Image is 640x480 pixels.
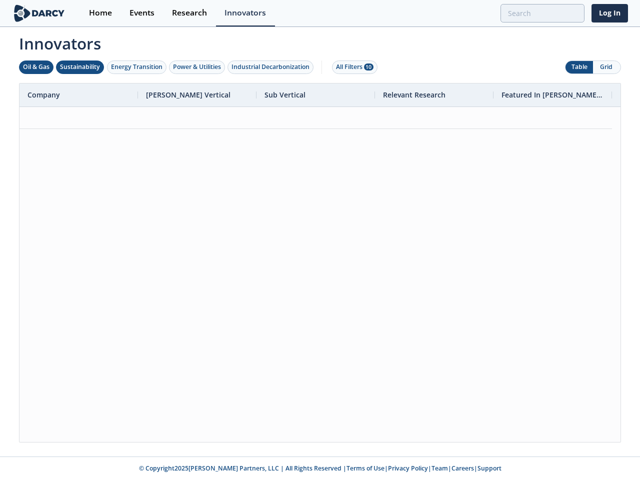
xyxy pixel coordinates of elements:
[169,60,225,74] button: Power & Utilities
[23,62,49,71] div: Oil & Gas
[431,464,448,472] a: Team
[364,63,373,70] span: 10
[146,90,230,99] span: [PERSON_NAME] Vertical
[477,464,501,472] a: Support
[60,62,100,71] div: Sustainability
[12,4,66,22] img: logo-wide.svg
[173,62,221,71] div: Power & Utilities
[56,60,104,74] button: Sustainability
[111,62,162,71] div: Energy Transition
[227,60,313,74] button: Industrial Decarbonization
[224,9,266,17] div: Innovators
[346,464,384,472] a: Terms of Use
[231,62,309,71] div: Industrial Decarbonization
[264,90,305,99] span: Sub Vertical
[89,9,112,17] div: Home
[383,90,445,99] span: Relevant Research
[565,61,593,73] button: Table
[172,9,207,17] div: Research
[336,62,373,71] div: All Filters
[500,4,584,22] input: Advanced Search
[501,90,604,99] span: Featured In [PERSON_NAME] Live
[591,4,628,22] a: Log In
[107,60,166,74] button: Energy Transition
[27,90,60,99] span: Company
[388,464,428,472] a: Privacy Policy
[19,60,53,74] button: Oil & Gas
[332,60,377,74] button: All Filters 10
[12,28,628,55] span: Innovators
[593,61,620,73] button: Grid
[451,464,474,472] a: Careers
[14,464,626,473] p: © Copyright 2025 [PERSON_NAME] Partners, LLC | All Rights Reserved | | | | |
[129,9,154,17] div: Events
